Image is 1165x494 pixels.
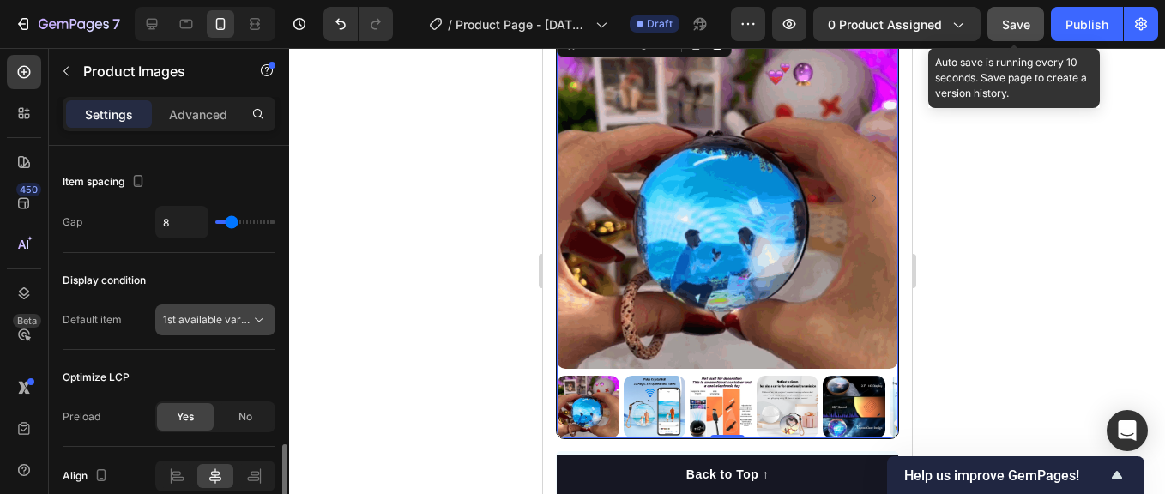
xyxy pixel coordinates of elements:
p: 7 [112,14,120,34]
p: Settings [85,105,133,123]
div: Gap [63,214,82,230]
button: 7 [7,7,128,41]
div: Beta [13,314,41,328]
div: Undo/Redo [323,7,393,41]
span: / [448,15,452,33]
div: 450 [16,183,41,196]
div: Item spacing [63,171,148,194]
button: 1st available variant [155,304,275,335]
div: Publish [1065,15,1108,33]
p: Advanced [169,105,227,123]
span: 1st available variant [163,313,259,326]
span: Product Page - [DATE] 11:02:01 [456,15,589,33]
button: Save [987,7,1044,41]
div: Open Intercom Messenger [1107,410,1148,451]
input: Auto [156,207,208,238]
span: Draft [647,16,673,32]
span: Help us improve GemPages! [904,467,1107,484]
div: Display condition [63,273,146,288]
div: Default item [63,312,122,328]
div: Optimize LCP [63,370,130,385]
div: Align [63,465,112,488]
iframe: Design area [543,48,912,494]
span: Save [1002,17,1030,32]
div: Preload [63,409,100,425]
p: Product Images [83,61,229,81]
button: Show survey - Help us improve GemPages! [904,465,1127,485]
span: No [238,409,252,425]
span: 0 product assigned [828,15,942,33]
button: Publish [1051,7,1123,41]
span: Yes [177,409,194,425]
button: 0 product assigned [813,7,981,41]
